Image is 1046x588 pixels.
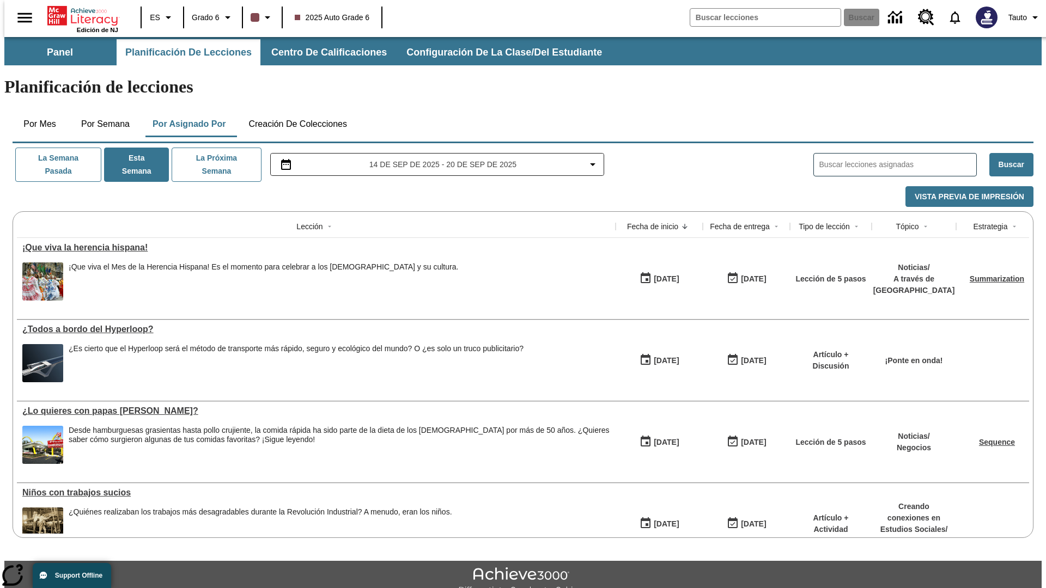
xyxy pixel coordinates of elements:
div: [DATE] [654,354,679,367]
button: Escoja un nuevo avatar [969,3,1004,32]
div: Subbarra de navegación [4,39,612,65]
button: Por mes [13,111,67,137]
p: ¡Ponte en onda! [885,355,943,366]
div: ¡Que viva el Mes de la Herencia Hispana! Es el momento para celebrar a los [DEMOGRAPHIC_DATA] y s... [69,262,458,272]
h1: Planificación de lecciones [4,77,1042,97]
p: Negocios [897,442,931,454]
button: Sort [850,220,863,233]
button: 06/30/26: Último día en que podrá accederse la lección [723,350,770,371]
button: Lenguaje: ES, Selecciona un idioma [145,8,180,27]
a: ¿Lo quieres con papas fritas?, Lecciones [22,406,610,416]
button: Sort [770,220,783,233]
a: Centro de información [881,3,911,33]
button: 09/21/25: Último día en que podrá accederse la lección [723,268,770,289]
button: Por semana [72,111,138,137]
div: ¿Es cierto que el Hyperloop será el método de transporte más rápido, seguro y ecológico del mundo... [69,344,524,353]
button: 11/30/25: Último día en que podrá accederse la lección [723,513,770,534]
span: Grado 6 [192,12,220,23]
button: Configuración de la clase/del estudiante [398,39,611,65]
div: [DATE] [741,436,766,449]
div: [DATE] [741,354,766,367]
button: Abrir el menú lateral [9,2,41,34]
div: Estrategia [973,221,1007,232]
p: Lección de 5 pasos [795,273,866,285]
button: Sort [678,220,691,233]
button: Sort [323,220,336,233]
p: Noticias / [897,431,931,442]
button: Centro de calificaciones [263,39,396,65]
button: Sort [919,220,932,233]
div: Fecha de inicio [627,221,678,232]
div: [DATE] [654,517,679,531]
button: Seleccione el intervalo de fechas opción del menú [275,158,600,171]
img: Avatar [976,7,998,28]
p: Artículo + Discusión [795,349,866,372]
div: Niños con trabajos sucios [22,488,610,498]
span: Support Offline [55,572,102,579]
div: Tipo de lección [799,221,850,232]
div: Portada [47,4,118,33]
button: Perfil/Configuración [1004,8,1046,27]
input: Buscar campo [690,9,841,26]
button: El color de la clase es café oscuro. Cambiar el color de la clase. [246,8,278,27]
p: Lección de 5 pasos [795,437,866,448]
a: ¡Que viva la herencia hispana!, Lecciones [22,243,610,253]
a: ¿Todos a bordo del Hyperloop?, Lecciones [22,324,610,334]
div: Desde hamburguesas grasientas hasta pollo crujiente, la comida rápida ha sido parte de la dieta d... [69,426,610,444]
img: dos filas de mujeres hispanas en un desfile que celebra la cultura hispana. Las mujeres lucen col... [22,262,63,301]
div: ¿Lo quieres con papas fritas? [22,406,610,416]
img: foto en blanco y negro de dos niños parados sobre una pieza de maquinaria pesada [22,507,63,546]
button: Sort [1008,220,1021,233]
div: ¿Todos a bordo del Hyperloop? [22,324,610,334]
div: Fecha de entrega [710,221,770,232]
p: Artículo + Actividad [795,512,866,535]
div: Subbarra de navegación [4,37,1042,65]
svg: Collapse Date Range Filter [586,158,599,171]
button: 07/11/25: Primer día en que estuvo disponible la lección [636,513,683,534]
span: Tauto [1008,12,1027,23]
div: [DATE] [741,517,766,531]
div: ¡Que viva el Mes de la Herencia Hispana! Es el momento para celebrar a los hispanoamericanos y su... [69,262,458,301]
button: 09/15/25: Primer día en que estuvo disponible la lección [636,268,683,289]
a: Centro de recursos, Se abrirá en una pestaña nueva. [911,3,941,32]
button: Por asignado por [144,111,235,137]
div: Tópico [896,221,919,232]
a: Sequence [979,438,1015,446]
span: 2025 Auto Grade 6 [295,12,370,23]
button: 07/21/25: Primer día en que estuvo disponible la lección [636,350,683,371]
button: La semana pasada [15,148,101,182]
button: La próxima semana [172,148,261,182]
span: Edición de NJ [77,27,118,33]
img: Uno de los primeros locales de McDonald's, con el icónico letrero rojo y los arcos amarillos. [22,426,63,464]
div: ¿Es cierto que el Hyperloop será el método de transporte más rápido, seguro y ecológico del mundo... [69,344,524,382]
img: Representación artística del vehículo Hyperloop TT entrando en un túnel [22,344,63,382]
div: ¡Que viva la herencia hispana! [22,243,610,253]
p: Creando conexiones en Estudios Sociales / [877,501,951,535]
a: Niños con trabajos sucios, Lecciones [22,488,610,498]
div: [DATE] [654,436,679,449]
button: 07/20/26: Último día en que podrá accederse la lección [723,432,770,452]
button: Esta semana [104,148,169,182]
div: Desde hamburguesas grasientas hasta pollo crujiente, la comida rápida ha sido parte de la dieta d... [69,426,610,464]
div: [DATE] [654,272,679,286]
button: Buscar [989,153,1033,176]
div: Lección [296,221,323,232]
a: Summarization [970,274,1024,283]
a: Portada [47,5,118,27]
span: ES [150,12,160,23]
button: Vista previa de impresión [905,186,1033,207]
button: Grado: Grado 6, Elige un grado [187,8,239,27]
div: ¿Quiénes realizaban los trabajos más desagradables durante la Revolución Industrial? A menudo, er... [69,507,452,546]
div: [DATE] [741,272,766,286]
button: Support Offline [33,563,111,588]
button: Creación de colecciones [240,111,356,137]
p: A través de [GEOGRAPHIC_DATA] [873,273,955,296]
a: Notificaciones [941,3,969,32]
input: Buscar lecciones asignadas [819,157,976,173]
button: Panel [5,39,114,65]
button: 07/14/25: Primer día en que estuvo disponible la lección [636,432,683,452]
